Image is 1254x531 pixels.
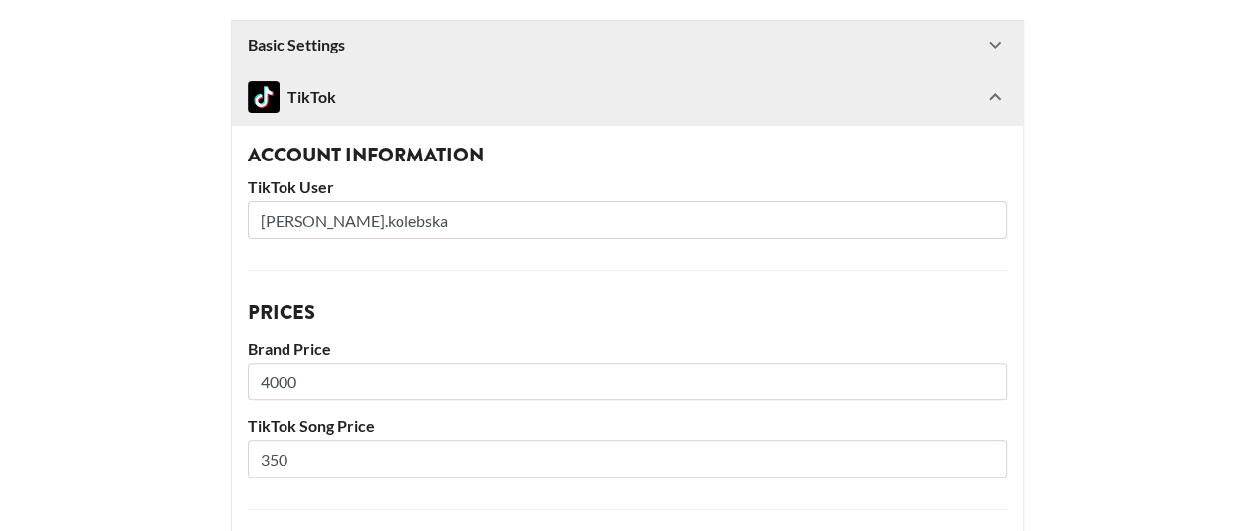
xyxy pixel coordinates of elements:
h3: Account Information [248,146,1007,165]
label: TikTok User [248,177,1007,197]
label: TikTok Song Price [248,416,1007,436]
h3: Prices [248,303,1007,323]
div: TikTok [248,81,336,113]
label: Brand Price [248,339,1007,359]
strong: Basic Settings [248,35,345,54]
div: TikTokTikTok [232,69,1023,125]
div: Basic Settings [232,21,1023,68]
img: TikTok [248,81,280,113]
